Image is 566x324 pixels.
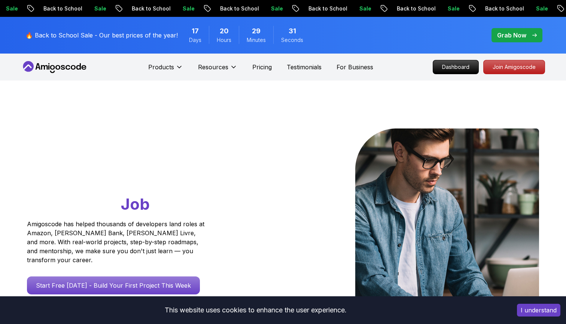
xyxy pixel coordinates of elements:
[217,36,231,44] span: Hours
[214,5,265,12] p: Back to School
[497,31,526,40] p: Grab Now
[252,26,261,36] span: 29 Minutes
[192,26,199,36] span: 17 Days
[353,5,377,12] p: Sale
[483,60,545,74] a: Join Amigoscode
[148,63,183,78] button: Products
[27,219,207,264] p: Amigoscode has helped thousands of developers land roles at Amazon, [PERSON_NAME] Bank, [PERSON_N...
[433,60,479,74] a: Dashboard
[390,5,441,12] p: Back to School
[302,5,353,12] p: Back to School
[220,26,229,36] span: 20 Hours
[198,63,228,72] p: Resources
[27,128,233,215] h1: Go From Learning to Hired: Master Java, Spring Boot & Cloud Skills That Get You the
[27,276,200,294] a: Start Free [DATE] - Build Your First Project This Week
[479,5,530,12] p: Back to School
[252,63,272,72] a: Pricing
[530,5,554,12] p: Sale
[247,36,266,44] span: Minutes
[121,194,150,214] span: Job
[125,5,176,12] p: Back to School
[355,128,539,321] img: hero
[198,63,237,78] button: Resources
[176,5,200,12] p: Sale
[265,5,289,12] p: Sale
[148,63,174,72] p: Products
[337,63,373,72] a: For Business
[88,5,112,12] p: Sale
[281,36,303,44] span: Seconds
[517,304,560,317] button: Accept cookies
[289,26,296,36] span: 31 Seconds
[441,5,465,12] p: Sale
[37,5,88,12] p: Back to School
[25,31,178,40] p: 🔥 Back to School Sale - Our best prices of the year!
[484,60,545,74] p: Join Amigoscode
[287,63,322,72] a: Testimonials
[433,60,478,74] p: Dashboard
[189,36,201,44] span: Days
[6,302,506,318] div: This website uses cookies to enhance the user experience.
